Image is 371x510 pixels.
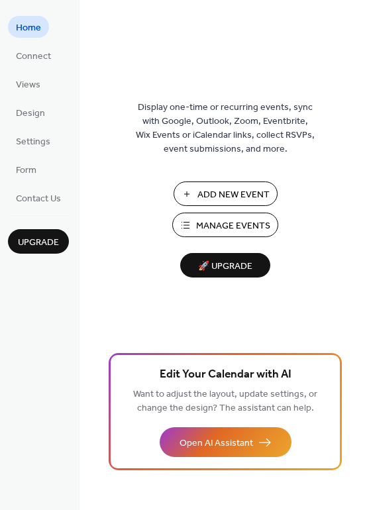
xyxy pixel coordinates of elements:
[197,188,270,202] span: Add New Event
[16,135,50,149] span: Settings
[8,73,48,95] a: Views
[188,258,262,276] span: 🚀 Upgrade
[8,229,69,254] button: Upgrade
[160,366,291,384] span: Edit Your Calendar with AI
[8,187,69,209] a: Contact Us
[8,158,44,180] a: Form
[8,130,58,152] a: Settings
[196,219,270,233] span: Manage Events
[16,107,45,121] span: Design
[8,44,59,66] a: Connect
[136,101,315,156] span: Display one-time or recurring events, sync with Google, Outlook, Zoom, Eventbrite, Wix Events or ...
[16,192,61,206] span: Contact Us
[180,253,270,278] button: 🚀 Upgrade
[16,21,41,35] span: Home
[16,78,40,92] span: Views
[180,436,253,450] span: Open AI Assistant
[133,385,317,417] span: Want to adjust the layout, update settings, or change the design? The assistant can help.
[8,101,53,123] a: Design
[18,236,59,250] span: Upgrade
[174,181,278,206] button: Add New Event
[160,427,291,457] button: Open AI Assistant
[16,50,51,64] span: Connect
[172,213,278,237] button: Manage Events
[8,16,49,38] a: Home
[16,164,36,178] span: Form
